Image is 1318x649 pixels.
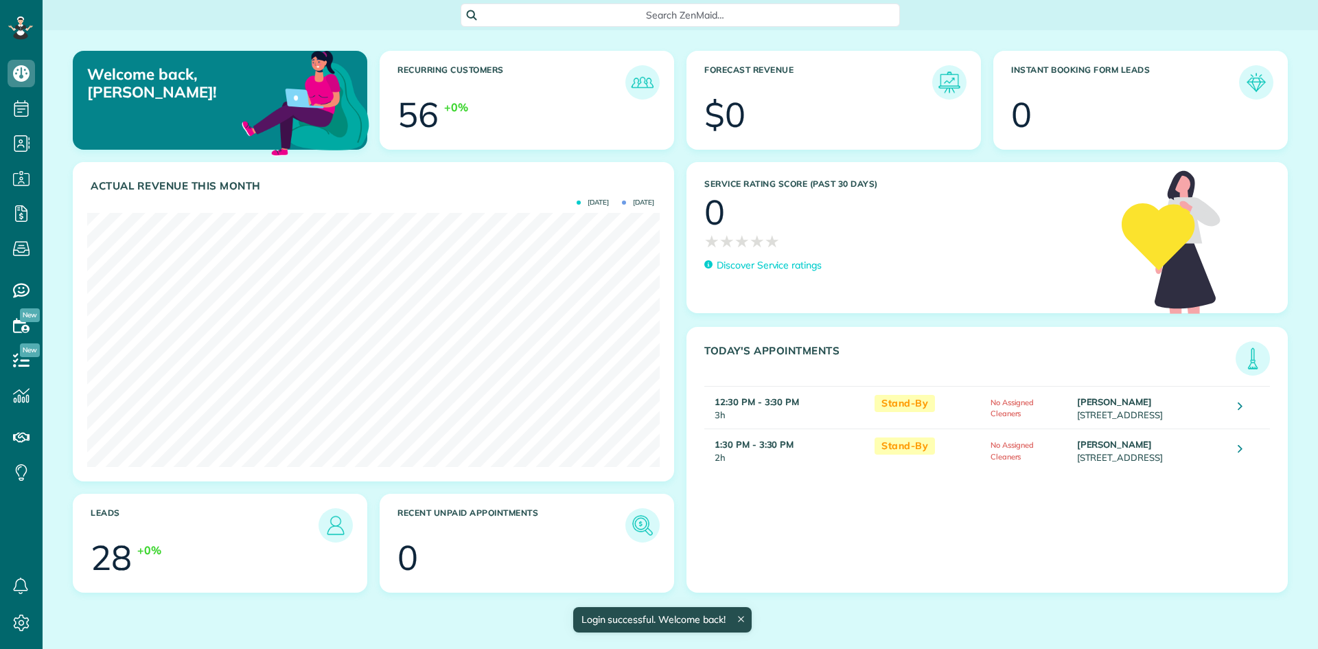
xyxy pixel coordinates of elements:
[573,607,751,633] div: Login successful. Welcome back!
[704,258,822,273] a: Discover Service ratings
[622,199,654,206] span: [DATE]
[991,440,1034,461] span: No Assigned Cleaners
[936,69,963,96] img: icon_forecast_revenue-8c13a41c7ed35a8dcfafea3cbb826a0462acb37728057bba2d056411b612bbbe.png
[704,429,868,472] td: 2h
[1011,98,1032,132] div: 0
[1242,69,1270,96] img: icon_form_leads-04211a6a04a5b2264e4ee56bc0799ec3eb69b7e499cbb523a139df1d13a81ae0.png
[704,195,725,229] div: 0
[875,395,935,412] span: Stand-By
[91,540,132,575] div: 28
[715,396,799,407] strong: 12:30 PM - 3:30 PM
[1074,429,1227,472] td: [STREET_ADDRESS]
[20,308,40,322] span: New
[91,180,660,192] h3: Actual Revenue this month
[397,540,418,575] div: 0
[322,512,349,539] img: icon_leads-1bed01f49abd5b7fead27621c3d59655bb73ed531f8eeb49469d10e621d6b896.png
[629,512,656,539] img: icon_unpaid_appointments-47b8ce3997adf2238b356f14209ab4cced10bd1f174958f3ca8f1d0dd7fffeee.png
[704,179,1108,189] h3: Service Rating score (past 30 days)
[397,65,625,100] h3: Recurring Customers
[397,98,439,132] div: 56
[1239,345,1267,372] img: icon_todays_appointments-901f7ab196bb0bea1936b74009e4eb5ffbc2d2711fa7634e0d609ed5ef32b18b.png
[704,229,719,253] span: ★
[735,229,750,253] span: ★
[765,229,780,253] span: ★
[715,439,794,450] strong: 1:30 PM - 3:30 PM
[137,543,161,558] div: +0%
[1077,396,1153,407] strong: [PERSON_NAME]
[1077,439,1153,450] strong: [PERSON_NAME]
[704,345,1236,376] h3: Today's Appointments
[91,508,319,543] h3: Leads
[717,258,822,273] p: Discover Service ratings
[444,100,468,115] div: +0%
[991,398,1034,418] span: No Assigned Cleaners
[397,508,625,543] h3: Recent unpaid appointments
[875,437,935,455] span: Stand-By
[704,387,868,429] td: 3h
[629,69,656,96] img: icon_recurring_customers-cf858462ba22bcd05b5a5880d41d6543d210077de5bb9ebc9590e49fd87d84ed.png
[704,65,932,100] h3: Forecast Revenue
[1074,387,1227,429] td: [STREET_ADDRESS]
[239,35,372,168] img: dashboard_welcome-42a62b7d889689a78055ac9021e634bf52bae3f8056760290aed330b23ab8690.png
[750,229,765,253] span: ★
[577,199,609,206] span: [DATE]
[20,343,40,357] span: New
[87,65,273,102] p: Welcome back, [PERSON_NAME]!
[719,229,735,253] span: ★
[1011,65,1239,100] h3: Instant Booking Form Leads
[704,98,745,132] div: $0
